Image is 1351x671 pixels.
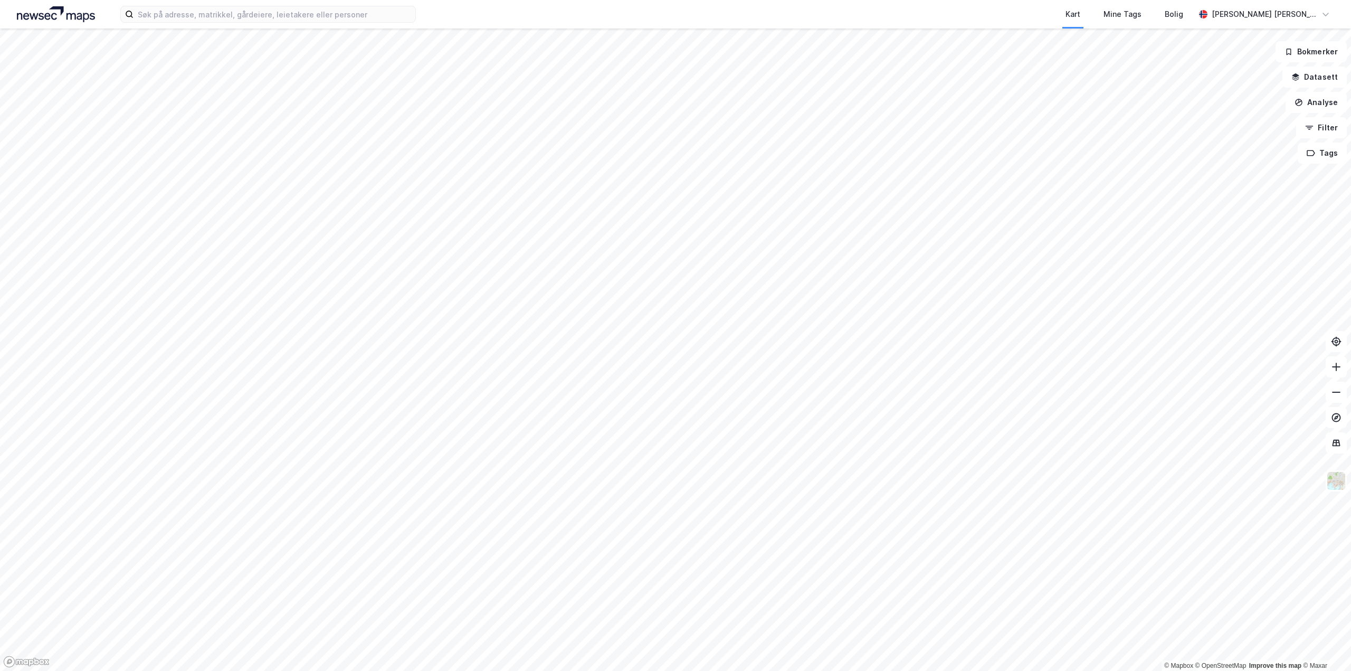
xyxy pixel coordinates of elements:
[1165,8,1183,21] div: Bolig
[1282,67,1347,88] button: Datasett
[3,656,50,668] a: Mapbox homepage
[1286,92,1347,113] button: Analyse
[1103,8,1141,21] div: Mine Tags
[1326,471,1346,491] img: Z
[17,6,95,22] img: logo.a4113a55bc3d86da70a041830d287a7e.svg
[134,6,415,22] input: Søk på adresse, matrikkel, gårdeiere, leietakere eller personer
[1298,620,1351,671] iframe: Chat Widget
[1276,41,1347,62] button: Bokmerker
[1298,143,1347,164] button: Tags
[1249,662,1301,669] a: Improve this map
[1296,117,1347,138] button: Filter
[1164,662,1193,669] a: Mapbox
[1212,8,1317,21] div: [PERSON_NAME] [PERSON_NAME]
[1065,8,1080,21] div: Kart
[1298,620,1351,671] div: Kontrollprogram for chat
[1195,662,1247,669] a: OpenStreetMap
